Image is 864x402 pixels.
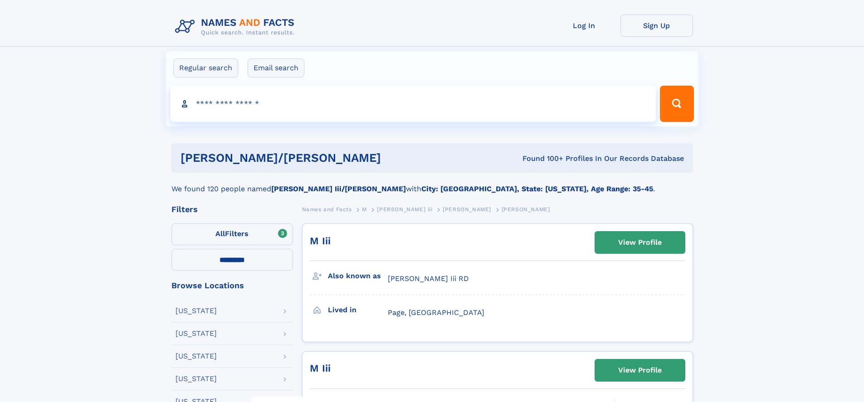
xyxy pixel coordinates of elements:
label: Regular search [173,58,238,77]
img: Logo Names and Facts [171,15,302,39]
div: Filters [171,205,293,213]
input: search input [171,86,656,122]
a: View Profile [595,232,685,253]
div: Browse Locations [171,281,293,290]
a: Names and Facts [302,203,352,215]
span: Page, [GEOGRAPHIC_DATA] [388,308,484,317]
a: M Iii [310,235,331,247]
span: [PERSON_NAME] Iii RD [388,274,469,283]
a: [PERSON_NAME] [443,203,491,215]
span: [PERSON_NAME] [502,206,550,213]
span: [PERSON_NAME] iii [377,206,432,213]
span: [PERSON_NAME] [443,206,491,213]
div: [US_STATE] [176,330,217,337]
span: All [215,229,225,238]
label: Filters [171,223,293,245]
b: City: [GEOGRAPHIC_DATA], State: [US_STATE], Age Range: 35-45 [421,184,653,193]
div: [US_STATE] [176,307,217,315]
a: Sign Up [620,15,693,37]
button: Search Button [660,86,693,122]
a: [PERSON_NAME] iii [377,203,432,215]
div: View Profile [618,360,662,381]
span: M [362,206,367,213]
h3: Also known as [328,268,388,284]
div: [US_STATE] [176,353,217,360]
div: Found 100+ Profiles In Our Records Database [452,154,684,164]
a: M [362,203,367,215]
h1: [PERSON_NAME]/[PERSON_NAME] [181,152,452,164]
div: We found 120 people named with . [171,173,693,194]
div: [US_STATE] [176,375,217,383]
b: [PERSON_NAME] Iii/[PERSON_NAME] [271,184,406,193]
div: View Profile [618,232,662,253]
a: Log In [548,15,620,37]
a: View Profile [595,359,685,381]
label: Email search [248,58,304,77]
a: M Iii [310,363,331,374]
h3: Lived in [328,302,388,318]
